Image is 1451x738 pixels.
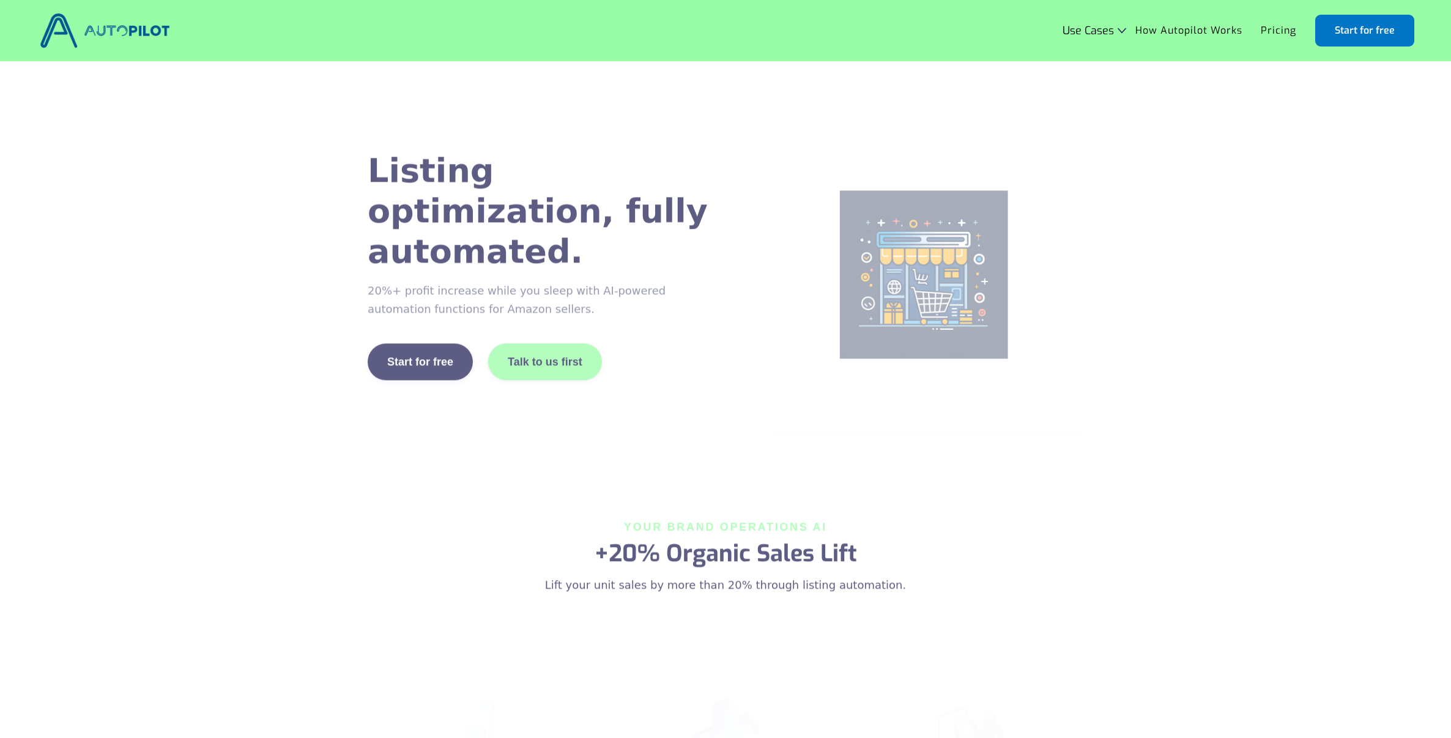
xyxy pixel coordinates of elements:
a: Start for free [368,343,473,380]
div: Your BRAND OPERATIONS AI [542,521,909,534]
a: Pricing [1252,19,1305,42]
div: Talk to us first [508,356,582,368]
img: Icon Rounded Chevron Dark - BRIX Templates [1118,28,1126,33]
p: Lift your unit sales by more than 20% through listing automation. [542,576,909,595]
a: How Autopilot Works [1126,19,1252,42]
div: Start for free [387,356,453,368]
div: Use Cases [1063,24,1126,37]
p: 20%+ profit increase while you sleep with AI-powered automation functions for Amazon sellers. [368,281,718,318]
a: Talk to us first [488,343,603,381]
h2: +20% Organic Sales Lift [542,539,909,569]
a: Start for free [1315,15,1414,47]
div: Use Cases [1063,24,1114,37]
h1: Listing optimization, fully automated. [368,151,718,272]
